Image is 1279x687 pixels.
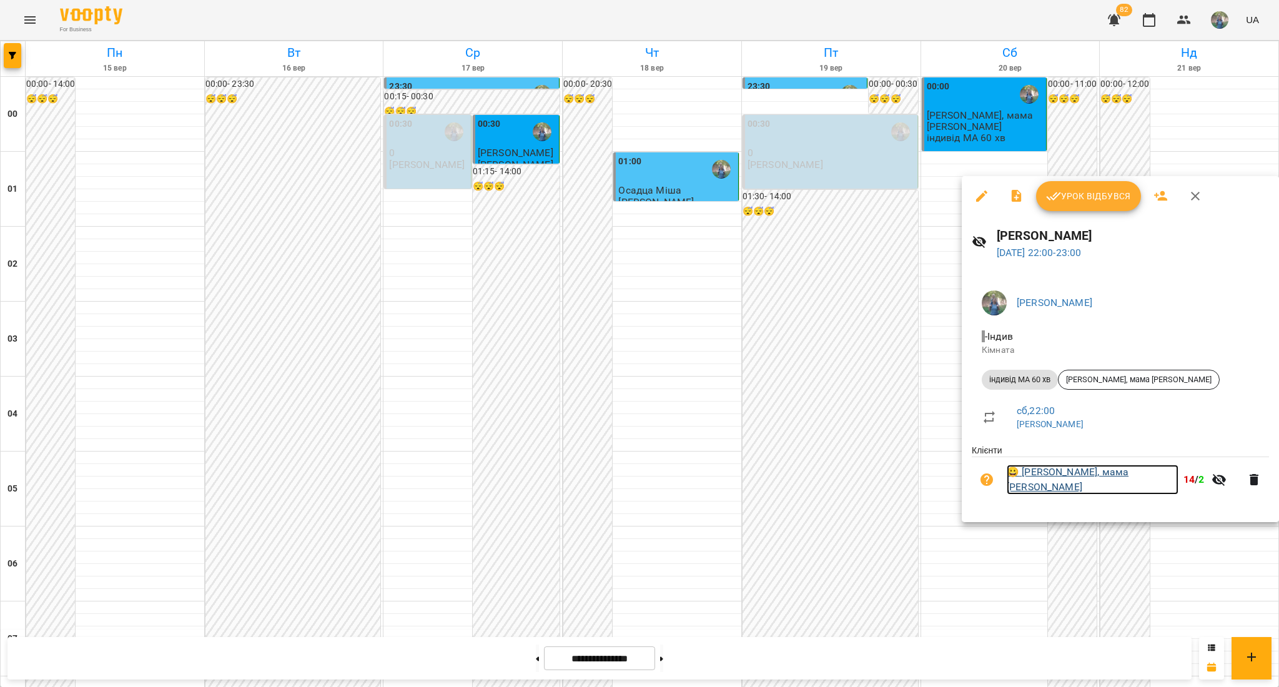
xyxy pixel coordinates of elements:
span: [PERSON_NAME], мама [PERSON_NAME] [1059,374,1219,385]
span: 14 [1183,473,1195,485]
a: [PERSON_NAME] [1017,297,1092,309]
a: [PERSON_NAME] [1017,419,1084,429]
span: 2 [1198,473,1204,485]
span: Урок відбувся [1046,189,1131,204]
span: індивід МА 60 хв [982,374,1058,385]
b: / [1183,473,1205,485]
div: [PERSON_NAME], мама [PERSON_NAME] [1058,370,1220,390]
button: Візит ще не сплачено. Додати оплату? [972,465,1002,495]
span: - Індив [982,330,1015,342]
a: [DATE] 22:00-23:00 [997,247,1082,259]
ul: Клієнти [972,444,1269,507]
a: 😀 [PERSON_NAME], мама [PERSON_NAME] [1007,465,1178,494]
button: Урок відбувся [1036,181,1141,211]
a: сб , 22:00 [1017,405,1055,417]
p: Кімната [982,344,1259,357]
h6: [PERSON_NAME] [997,226,1269,245]
img: de1e453bb906a7b44fa35c1e57b3518e.jpg [982,290,1007,315]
